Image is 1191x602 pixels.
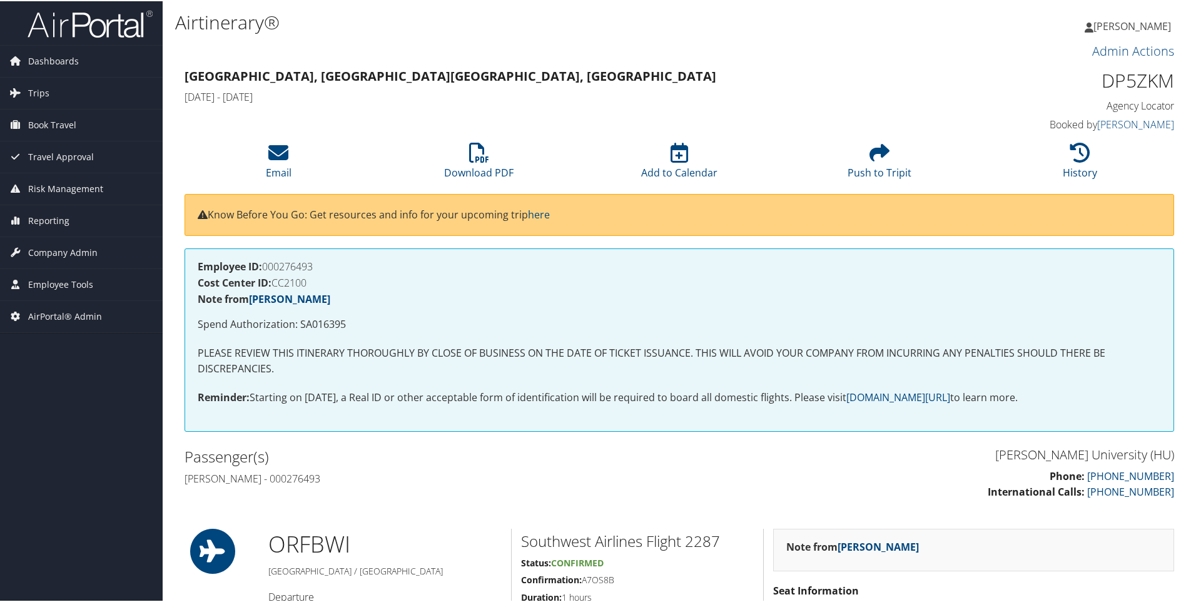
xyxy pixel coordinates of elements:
a: [PHONE_NUMBER] [1087,484,1174,497]
span: Dashboards [28,44,79,76]
a: Push to Tripit [848,148,911,178]
a: [PERSON_NAME] [249,291,330,305]
h5: A7OS8B [521,573,754,585]
p: Spend Authorization: SA016395 [198,315,1161,332]
a: [DOMAIN_NAME][URL] [846,389,950,403]
strong: Employee ID: [198,258,262,272]
a: Download PDF [444,148,514,178]
a: [PHONE_NUMBER] [1087,468,1174,482]
span: Reporting [28,204,69,235]
span: Travel Approval [28,140,94,171]
a: [PERSON_NAME] [1097,116,1174,130]
h5: [GEOGRAPHIC_DATA] / [GEOGRAPHIC_DATA] [268,564,502,576]
h1: DP5ZKM [941,66,1174,93]
p: PLEASE REVIEW THIS ITINERARY THOROUGHLY BY CLOSE OF BUSINESS ON THE DATE OF TICKET ISSUANCE. THIS... [198,344,1161,376]
span: Confirmed [551,556,604,568]
span: [PERSON_NAME] [1093,18,1171,32]
strong: Phone: [1050,468,1085,482]
h1: ORF BWI [268,528,502,559]
h4: Booked by [941,116,1174,130]
p: Know Before You Go: Get resources and info for your upcoming trip [198,206,1161,222]
h2: Southwest Airlines Flight 2287 [521,529,754,551]
a: [PERSON_NAME] [1085,6,1183,44]
strong: Note from [198,291,330,305]
span: Risk Management [28,172,103,203]
p: Starting on [DATE], a Real ID or other acceptable form of identification will be required to boar... [198,389,1161,405]
strong: International Calls: [988,484,1085,497]
h4: Agency Locator [941,98,1174,111]
h2: Passenger(s) [185,445,670,466]
strong: Reminder: [198,389,250,403]
h4: [DATE] - [DATE] [185,89,922,103]
img: airportal-logo.png [28,8,153,38]
strong: [GEOGRAPHIC_DATA], [GEOGRAPHIC_DATA] [GEOGRAPHIC_DATA], [GEOGRAPHIC_DATA] [185,66,716,83]
h1: Airtinerary® [175,8,848,34]
span: Trips [28,76,49,108]
span: Company Admin [28,236,98,267]
a: [PERSON_NAME] [838,539,919,553]
h4: CC2100 [198,277,1161,287]
strong: Duration: [521,590,562,602]
strong: Cost Center ID: [198,275,271,288]
strong: Seat Information [773,583,859,596]
h4: [PERSON_NAME] - 000276493 [185,471,670,484]
a: Email [266,148,291,178]
span: Book Travel [28,108,76,140]
h3: [PERSON_NAME] University (HU) [689,445,1174,462]
a: Admin Actions [1092,41,1174,58]
strong: Status: [521,556,551,568]
a: here [528,207,550,220]
span: AirPortal® Admin [28,300,102,331]
strong: Note from [786,539,919,553]
h4: 000276493 [198,260,1161,270]
strong: Confirmation: [521,573,582,584]
span: Employee Tools [28,268,93,299]
a: Add to Calendar [641,148,717,178]
a: History [1063,148,1097,178]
